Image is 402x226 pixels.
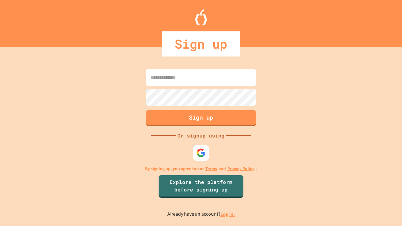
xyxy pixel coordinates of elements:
[220,211,235,218] a: Log in.
[145,165,257,172] p: By signing up, you agree to our and .
[167,210,235,218] p: Already have an account?
[146,110,256,126] button: Sign up
[205,165,217,172] a: Terms
[176,132,226,139] div: Or signup using
[162,31,240,56] div: Sign up
[159,175,243,198] a: Explore the platform before signing up
[227,165,254,172] a: Privacy Policy
[195,9,207,25] img: Logo.svg
[196,148,206,158] img: google-icon.svg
